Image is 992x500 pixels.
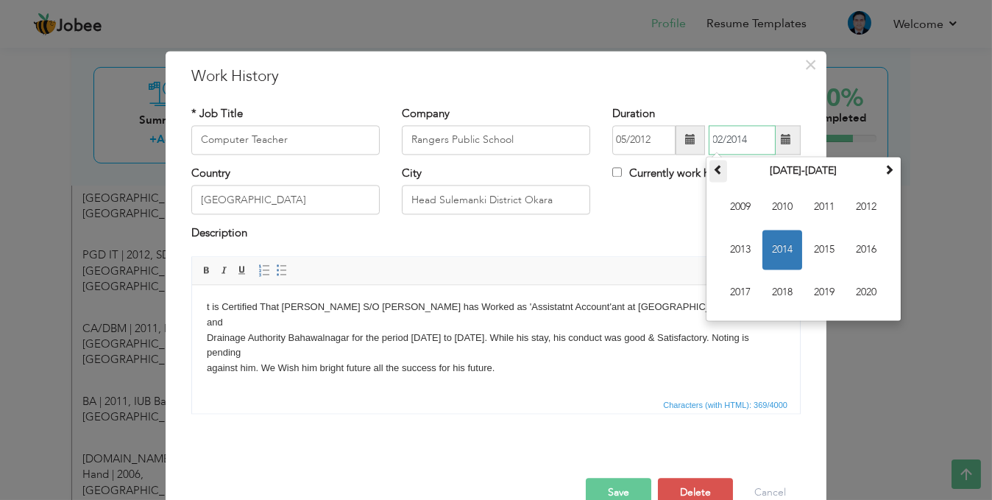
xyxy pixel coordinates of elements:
input: Currently work here [612,167,622,177]
span: Characters (with HTML): 369/4000 [660,398,790,412]
label: Description [191,226,247,242]
label: Country [191,166,230,181]
span: 2019 [804,272,844,312]
label: Currently work here [612,166,725,181]
span: 2017 [720,272,760,312]
th: Select Decade [727,160,880,182]
span: 2009 [720,187,760,227]
h3: Work History [191,66,801,88]
input: From [612,125,676,155]
a: Insert/Remove Bulleted List [274,262,290,278]
a: Insert/Remove Numbered List [256,262,272,278]
iframe: Rich Text Editor, workEditor [192,285,800,395]
button: Close [799,53,823,77]
span: 2012 [846,187,886,227]
span: 2016 [846,230,886,270]
span: Next Decade [884,164,894,175]
input: Present [709,125,776,155]
label: Company [402,106,450,122]
span: 2010 [762,187,802,227]
span: 2018 [762,272,802,312]
a: Underline [234,262,250,278]
span: 2015 [804,230,844,270]
label: City [402,166,422,181]
span: 2020 [846,272,886,312]
span: Previous Decade [713,164,723,175]
div: Statistics [660,398,792,412]
span: 2014 [762,230,802,270]
a: Bold [199,262,215,278]
span: 2013 [720,230,760,270]
label: * Job Title [191,106,243,122]
a: Italic [216,262,233,278]
span: 2011 [804,187,844,227]
span: × [805,52,818,78]
label: Duration [612,106,655,122]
